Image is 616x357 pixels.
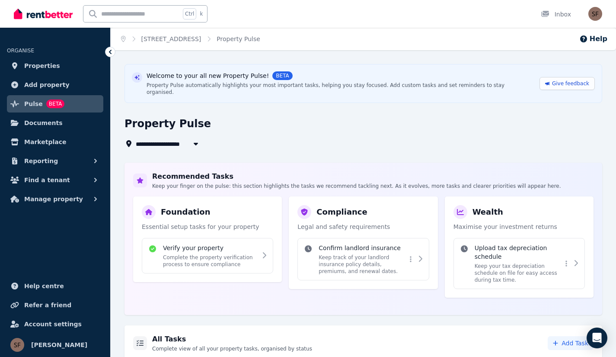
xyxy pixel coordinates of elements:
a: [STREET_ADDRESS] [141,35,201,42]
span: ORGANISE [7,48,34,54]
a: Properties [7,57,103,74]
span: Account settings [24,319,82,329]
p: Complete the property verification process to ensure compliance [163,254,257,268]
span: k [200,10,203,17]
img: RentBetter [14,7,73,20]
span: [PERSON_NAME] [31,340,87,350]
p: Maximise your investment returns [453,222,585,231]
div: Verify your propertyComplete the property verification process to ensure compliance [142,238,273,273]
button: More options [406,254,415,264]
span: Reporting [24,156,58,166]
span: Pulse [24,99,43,109]
a: Help centre [7,277,103,295]
h4: Verify your property [163,244,257,252]
h4: Upload tax depreciation schedule [475,244,562,261]
h3: Foundation [161,206,211,218]
span: Add Task [562,339,588,347]
button: Manage property [7,190,103,208]
span: BETA [46,100,64,108]
button: Add Task [548,336,594,350]
h3: Wealth [472,206,503,218]
span: Welcome to your all new Property Pulse! [147,71,269,80]
span: Ctrl [183,8,196,19]
button: Find a tenant [7,171,103,189]
a: Marketplace [7,133,103,151]
span: Help centre [24,281,64,291]
div: Upload tax depreciation scheduleKeep your tax depreciation schedule on file for easy access durin... [453,238,585,289]
span: BETA [272,71,292,80]
a: Give feedback [539,77,595,90]
p: Essential setup tasks for your property [142,222,273,231]
a: Account settings [7,315,103,333]
span: Find a tenant [24,175,70,185]
div: Confirm landlord insuranceKeep track of your landlord insurance policy details, premiums, and ren... [297,238,429,280]
span: Marketplace [24,137,66,147]
button: Help [579,34,607,44]
img: Scott Ferguson [588,7,602,21]
button: More options [562,258,571,269]
span: Documents [24,118,63,128]
h1: Property Pulse [124,117,211,131]
p: Keep your tax depreciation schedule on file for easy access during tax time. [475,263,562,283]
h2: All Tasks [152,334,312,344]
p: Keep your finger on the pulse: this section highlights the tasks we recommend tackling next. As i... [152,183,561,190]
div: Open Intercom Messenger [587,328,607,348]
nav: Breadcrumb [111,28,271,50]
p: Legal and safety requirements [297,222,429,231]
a: PulseBETA [7,95,103,113]
h3: Compliance [316,206,367,218]
a: Property Pulse [217,35,260,42]
button: Reporting [7,152,103,170]
p: Keep track of your landlord insurance policy details, premiums, and renewal dates. [319,254,406,275]
div: Property Pulse automatically highlights your most important tasks, helping you stay focused. Add ... [147,82,526,96]
a: Refer a friend [7,296,103,314]
span: Refer a friend [24,300,71,310]
h4: Confirm landlord insurance [319,244,406,252]
a: Documents [7,114,103,132]
span: Add property [24,80,70,90]
span: Manage property [24,194,83,204]
div: Inbox [541,10,571,19]
img: Scott Ferguson [10,338,24,352]
a: Add property [7,76,103,93]
span: Give feedback [552,80,589,87]
span: Properties [24,61,60,71]
p: Complete view of all your property tasks, organised by status [152,345,312,352]
h2: Recommended Tasks [152,171,561,182]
